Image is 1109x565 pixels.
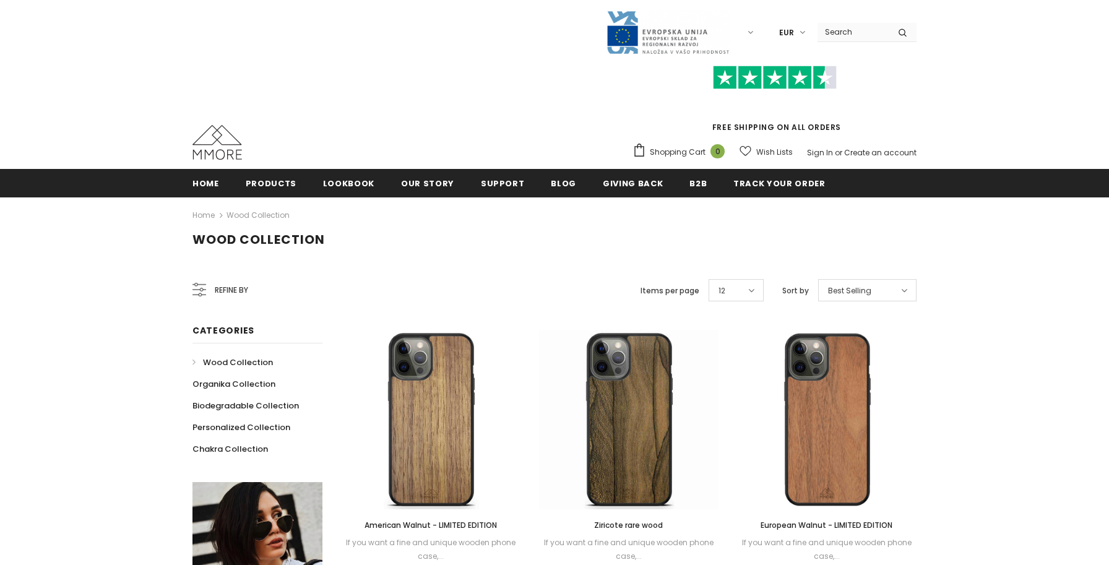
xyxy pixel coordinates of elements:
[756,146,793,158] span: Wish Lists
[603,178,663,189] span: Giving back
[539,519,718,532] a: Ziricote rare wood
[713,66,837,90] img: Trust Pilot Stars
[215,283,248,297] span: Refine by
[594,520,663,530] span: Ziricote rare wood
[192,421,290,433] span: Personalized Collection
[632,71,917,132] span: FREE SHIPPING ON ALL ORDERS
[606,27,730,37] a: Javni Razpis
[650,146,706,158] span: Shopping Cart
[341,536,520,563] div: If you want a fine and unique wooden phone case,...
[401,178,454,189] span: Our Story
[539,536,718,563] div: If you want a fine and unique wooden phone case,...
[192,395,299,416] a: Biodegradable Collection
[761,520,892,530] span: European Walnut - LIMITED EDITION
[203,356,273,368] span: Wood Collection
[192,400,299,412] span: Biodegradable Collection
[710,144,725,158] span: 0
[641,285,699,297] label: Items per page
[192,208,215,223] a: Home
[733,178,825,189] span: Track your order
[192,416,290,438] a: Personalized Collection
[192,125,242,160] img: MMORE Cases
[481,178,525,189] span: support
[192,178,219,189] span: Home
[632,143,731,162] a: Shopping Cart 0
[323,169,374,197] a: Lookbook
[737,519,917,532] a: European Walnut - LIMITED EDITION
[341,519,520,532] a: American Walnut - LIMITED EDITION
[632,89,917,121] iframe: Customer reviews powered by Trustpilot
[192,378,275,390] span: Organika Collection
[737,536,917,563] div: If you want a fine and unique wooden phone case,...
[835,147,842,158] span: or
[733,169,825,197] a: Track your order
[246,178,296,189] span: Products
[782,285,809,297] label: Sort by
[807,147,833,158] a: Sign In
[740,141,793,163] a: Wish Lists
[192,169,219,197] a: Home
[689,169,707,197] a: B2B
[192,438,268,460] a: Chakra Collection
[603,169,663,197] a: Giving back
[606,10,730,55] img: Javni Razpis
[192,373,275,395] a: Organika Collection
[192,231,325,248] span: Wood Collection
[551,178,576,189] span: Blog
[844,147,917,158] a: Create an account
[718,285,725,297] span: 12
[323,178,374,189] span: Lookbook
[365,520,497,530] span: American Walnut - LIMITED EDITION
[192,443,268,455] span: Chakra Collection
[689,178,707,189] span: B2B
[192,352,273,373] a: Wood Collection
[551,169,576,197] a: Blog
[818,23,889,41] input: Search Site
[828,285,871,297] span: Best Selling
[192,324,254,337] span: Categories
[401,169,454,197] a: Our Story
[227,210,290,220] a: Wood Collection
[246,169,296,197] a: Products
[481,169,525,197] a: support
[779,27,794,39] span: EUR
